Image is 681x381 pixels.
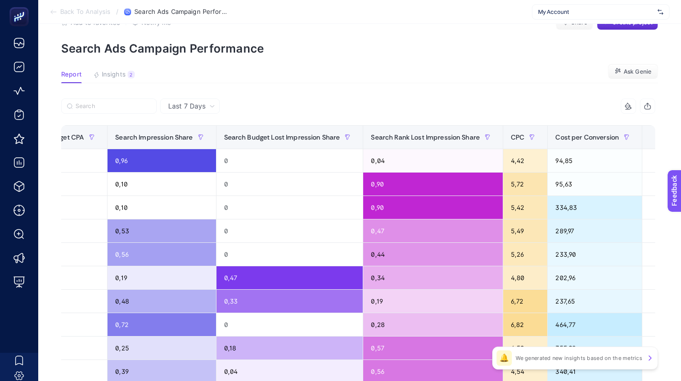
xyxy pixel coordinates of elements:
[115,133,193,141] span: Search Impression Share
[216,313,363,336] div: 0
[548,266,642,289] div: 202,96
[538,8,654,16] span: My Account
[108,149,216,172] div: 0,96
[548,196,642,219] div: 334,83
[363,173,503,196] div: 0,90
[363,196,503,219] div: 0,90
[108,196,216,219] div: 0,10
[503,173,547,196] div: 5,72
[216,337,363,359] div: 0,18
[108,313,216,336] div: 0,72
[503,196,547,219] div: 5,42
[658,7,663,17] img: svg%3e
[548,219,642,242] div: 289,97
[216,290,363,313] div: 0,33
[363,243,503,266] div: 0,44
[511,133,524,141] span: CPC
[6,3,36,11] span: Feedback
[650,133,658,154] div: 15 items selected
[503,313,547,336] div: 6,82
[503,219,547,242] div: 5,49
[216,243,363,266] div: 0
[43,173,107,196] div: 0
[503,149,547,172] div: 4,42
[76,103,151,110] input: Search
[503,290,547,313] div: 6,72
[43,337,107,359] div: 0
[363,290,503,313] div: 0,19
[224,133,340,141] span: Search Budget Lost Impression Share
[108,266,216,289] div: 0,19
[497,350,512,366] div: 🔔
[128,71,135,78] div: 2
[50,133,84,141] span: Target CPA
[548,337,642,359] div: 355,98
[624,68,651,76] span: Ask Genie
[516,354,642,362] p: We generated new insights based on the metrics
[108,290,216,313] div: 0,48
[651,133,669,141] div: +
[216,173,363,196] div: 0
[363,266,503,289] div: 0,34
[548,290,642,313] div: 237,65
[363,313,503,336] div: 0,28
[61,42,658,55] p: Search Ads Campaign Performance
[363,149,503,172] div: 0,04
[363,219,503,242] div: 0,47
[168,101,205,111] span: Last 7 Days
[503,266,547,289] div: 4,80
[548,173,642,196] div: 95,63
[216,266,363,289] div: 0,47
[548,243,642,266] div: 233,90
[216,219,363,242] div: 0
[102,71,126,78] span: Insights
[116,8,119,15] span: /
[371,133,480,141] span: Search Rank Lost Impression Share
[43,290,107,313] div: 0
[503,243,547,266] div: 5,26
[503,337,547,359] div: 4,59
[108,243,216,266] div: 0,56
[216,196,363,219] div: 0
[134,8,230,16] span: Search Ads Campaign Performance
[108,337,216,359] div: 0,25
[43,149,107,172] div: 0
[608,64,658,79] button: Ask Genie
[43,313,107,336] div: 0
[61,71,82,78] span: Report
[108,219,216,242] div: 0,53
[555,133,619,141] span: Cost per Conversion
[363,337,503,359] div: 0,57
[548,313,642,336] div: 464,77
[216,149,363,172] div: 0
[43,266,107,289] div: 0
[108,173,216,196] div: 0,10
[43,243,107,266] div: 0
[60,8,110,16] span: Back To Analysis
[548,149,642,172] div: 94,85
[43,196,107,219] div: 0
[43,219,107,242] div: 0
